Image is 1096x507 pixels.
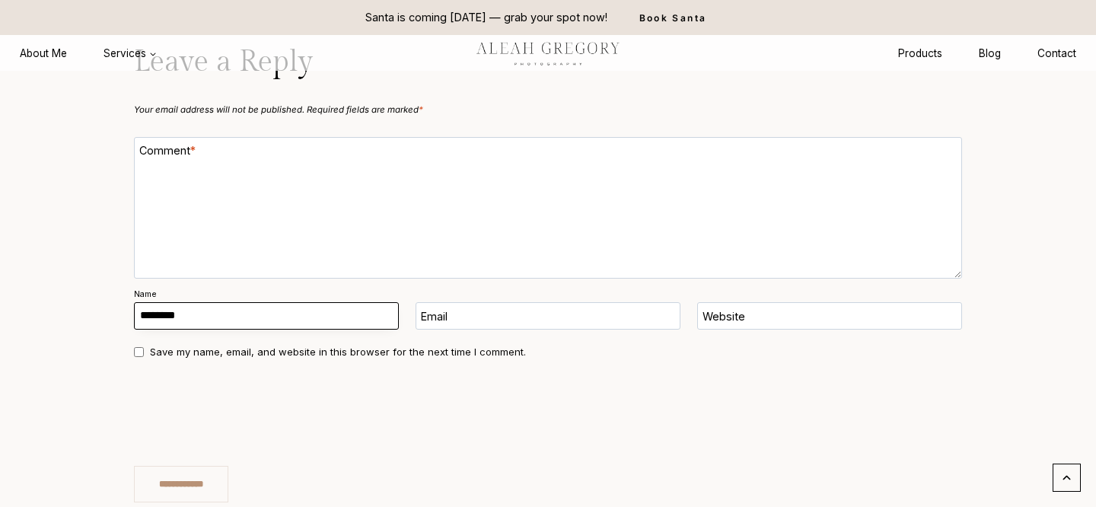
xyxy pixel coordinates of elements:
[134,302,399,329] input: Name
[365,9,607,26] p: Santa is coming [DATE] — grab your spot now!
[880,40,961,68] a: Products
[703,310,745,328] label: Website
[1019,40,1094,68] a: Contact
[697,302,962,329] input: Website
[2,40,175,68] nav: Primary
[456,36,640,70] img: aleah gregory logo
[2,40,85,68] a: About Me
[134,383,365,442] iframe: reCAPTCHA
[416,302,680,329] input: Email
[134,104,304,115] span: Your email address will not be published.
[421,310,448,328] label: Email
[1053,464,1081,492] a: Scroll to top
[307,104,423,115] span: Required fields are marked
[880,40,1094,68] nav: Secondary
[85,40,175,68] button: Child menu of Services
[961,40,1019,68] a: Blog
[134,289,157,302] label: Name
[139,144,196,162] label: Comment
[144,346,526,359] label: Save my name, email, and website in this browser for the next time I comment.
